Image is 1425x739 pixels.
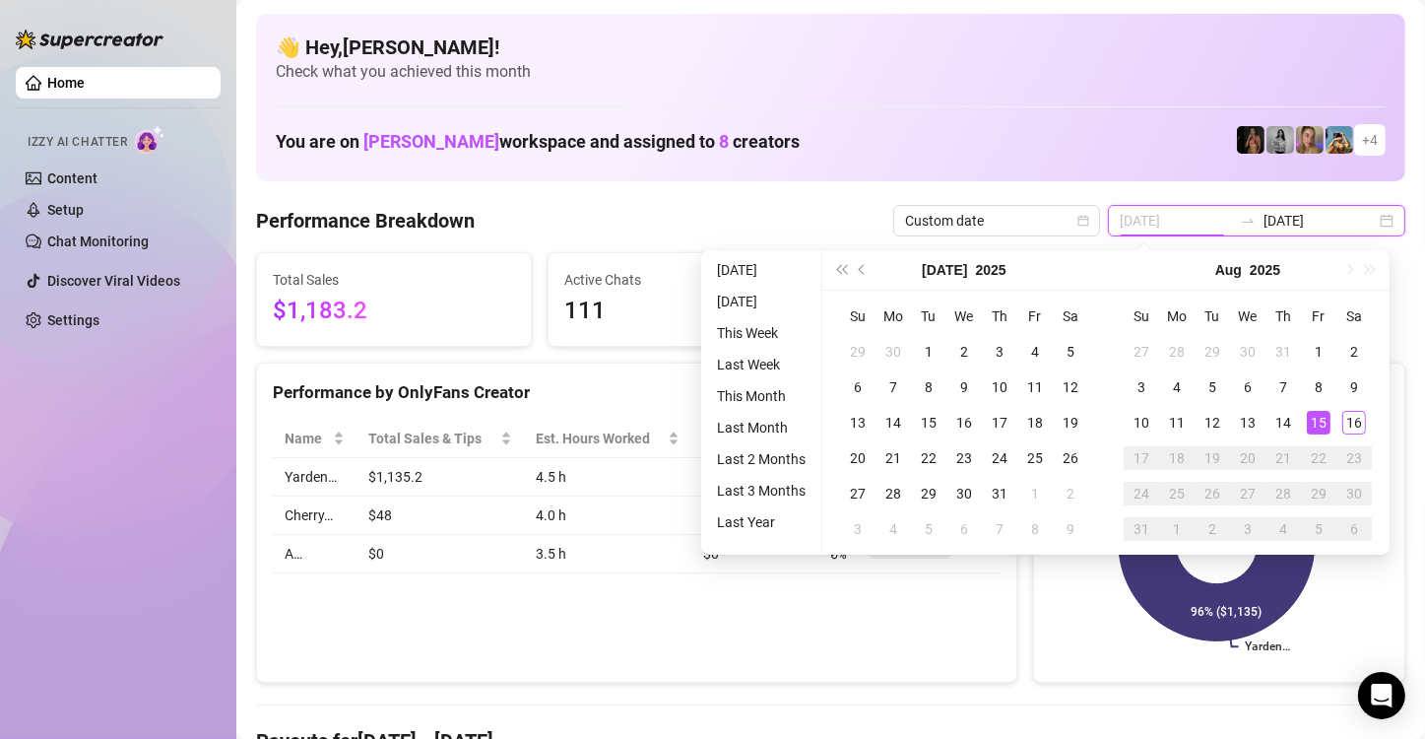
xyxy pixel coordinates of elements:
[1271,411,1295,435] div: 14
[709,510,813,534] li: Last Year
[536,428,664,449] div: Est. Hours Worked
[524,458,691,497] td: 4.5 h
[1130,411,1153,435] div: 10
[1059,517,1082,541] div: 9
[1362,129,1378,151] span: + 4
[952,411,976,435] div: 16
[846,517,870,541] div: 3
[1336,476,1372,511] td: 2025-08-30
[840,476,875,511] td: 2025-07-27
[1124,476,1159,511] td: 2025-08-24
[988,411,1011,435] div: 17
[1236,446,1260,470] div: 20
[1130,482,1153,505] div: 24
[1200,375,1224,399] div: 5
[709,447,813,471] li: Last 2 Months
[1307,340,1330,364] div: 1
[1236,482,1260,505] div: 27
[946,369,982,405] td: 2025-07-09
[47,312,99,328] a: Settings
[1271,482,1295,505] div: 28
[982,405,1017,440] td: 2025-07-17
[1053,334,1088,369] td: 2025-07-05
[1124,405,1159,440] td: 2025-08-10
[1296,126,1324,154] img: Cherry
[1017,299,1053,334] th: Fr
[905,206,1088,235] span: Custom date
[1301,476,1336,511] td: 2025-08-29
[1159,369,1195,405] td: 2025-08-04
[976,250,1006,290] button: Choose a year
[1200,446,1224,470] div: 19
[1023,446,1047,470] div: 25
[691,535,818,573] td: $0
[1307,411,1330,435] div: 15
[1336,440,1372,476] td: 2025-08-23
[356,535,523,573] td: $0
[881,375,905,399] div: 7
[1265,334,1301,369] td: 2025-07-31
[846,375,870,399] div: 6
[1017,440,1053,476] td: 2025-07-25
[917,517,940,541] div: 5
[1059,446,1082,470] div: 26
[1342,411,1366,435] div: 16
[1215,250,1242,290] button: Choose a month
[1342,446,1366,470] div: 23
[1230,440,1265,476] td: 2025-08-20
[356,458,523,497] td: $1,135.2
[1358,672,1405,719] div: Open Intercom Messenger
[1237,126,1264,154] img: the_bohema
[917,482,940,505] div: 29
[840,334,875,369] td: 2025-06-29
[1265,405,1301,440] td: 2025-08-14
[1230,334,1265,369] td: 2025-07-30
[1244,640,1289,654] text: Yarden…
[16,30,163,49] img: logo-BBDzfeDw.svg
[875,369,911,405] td: 2025-07-07
[273,497,356,535] td: Cherry…
[946,299,982,334] th: We
[846,482,870,505] div: 27
[1236,375,1260,399] div: 6
[1200,340,1224,364] div: 29
[917,340,940,364] div: 1
[1301,334,1336,369] td: 2025-08-01
[1265,476,1301,511] td: 2025-08-28
[709,384,813,408] li: This Month
[840,369,875,405] td: 2025-07-06
[946,511,982,547] td: 2025-08-06
[47,234,149,249] a: Chat Monitoring
[881,411,905,435] div: 14
[1342,482,1366,505] div: 30
[1195,476,1230,511] td: 2025-08-26
[1336,369,1372,405] td: 2025-08-09
[28,133,127,152] span: Izzy AI Chatter
[946,334,982,369] td: 2025-07-02
[1059,375,1082,399] div: 12
[273,293,515,330] span: $1,183.2
[952,375,976,399] div: 9
[911,405,946,440] td: 2025-07-15
[709,258,813,282] li: [DATE]
[1017,369,1053,405] td: 2025-07-11
[1240,213,1256,229] span: to
[1130,517,1153,541] div: 31
[1195,440,1230,476] td: 2025-08-19
[1053,440,1088,476] td: 2025-07-26
[982,476,1017,511] td: 2025-07-31
[946,405,982,440] td: 2025-07-16
[1017,476,1053,511] td: 2025-08-01
[1336,334,1372,369] td: 2025-08-02
[988,446,1011,470] div: 24
[256,207,475,235] h4: Performance Breakdown
[285,428,329,449] span: Name
[1023,517,1047,541] div: 8
[1059,411,1082,435] div: 19
[911,440,946,476] td: 2025-07-22
[1236,411,1260,435] div: 13
[1342,340,1366,364] div: 2
[840,405,875,440] td: 2025-07-13
[875,405,911,440] td: 2025-07-14
[875,334,911,369] td: 2025-06-30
